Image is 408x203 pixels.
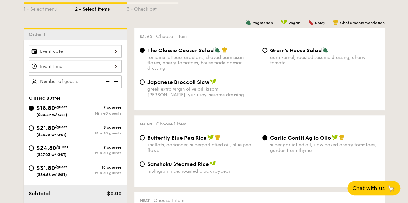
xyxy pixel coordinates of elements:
[56,145,68,149] span: /guest
[36,144,56,152] span: $24.80
[75,111,122,115] div: Min 40 guests
[270,47,322,53] span: Grain's House Salad
[55,125,67,129] span: /guest
[270,135,331,141] span: Garlic Confit Aglio Olio
[140,79,145,85] input: Japanese Broccoli Slawgreek extra virgin olive oil, kizami [PERSON_NAME], yuzu soy-sesame dressing
[75,171,122,175] div: Min 30 guests
[127,4,178,13] div: 3 - Check out
[75,105,122,110] div: 7 courses
[36,133,67,137] span: ($23.76 w/ GST)
[353,185,385,191] span: Chat with us
[332,134,338,140] img: icon-vegan.f8ff3823.svg
[75,145,122,150] div: 9 courses
[55,165,67,169] span: /guest
[340,21,385,25] span: Chef's recommendation
[36,172,67,177] span: ($34.66 w/ GST)
[140,161,145,167] input: Sanshoku Steamed Ricemultigrain rice, roasted black soybean
[147,55,257,71] div: romaine lettuce, croutons, shaved parmesan flakes, cherry tomatoes, housemade caesar dressing
[36,152,67,157] span: ($27.03 w/ GST)
[147,161,209,167] span: Sanshoku Steamed Rice
[156,121,186,127] span: Choose 1 item
[147,47,214,53] span: The Classic Caesar Salad
[281,19,287,25] img: icon-vegan.f8ff3823.svg
[29,145,34,151] input: $24.80/guest($27.03 w/ GST)9 coursesMin 30 guests
[245,19,251,25] img: icon-vegetarian.fe4039eb.svg
[147,135,207,141] span: Butterfly Blue Pea Rice
[147,142,257,153] div: shallots, coriander, supergarlicfied oil, blue pea flower
[36,164,55,171] span: $31.80
[323,47,328,53] img: icon-vegetarian.fe4039eb.svg
[29,165,34,171] input: $31.80/guest($34.66 w/ GST)10 coursesMin 30 guests
[288,21,300,25] span: Vegan
[270,142,380,153] div: super garlicfied oil, slow baked cherry tomatoes, garden fresh thyme
[112,75,122,88] img: icon-add.58712e84.svg
[333,19,339,25] img: icon-chef-hat.a58ddaea.svg
[214,47,220,53] img: icon-vegetarian.fe4039eb.svg
[156,34,187,39] span: Choose 1 item
[140,198,150,203] span: Meat
[339,134,345,140] img: icon-chef-hat.a58ddaea.svg
[140,48,145,53] input: The Classic Caesar Saladromaine lettuce, croutons, shaved parmesan flakes, cherry tomatoes, house...
[210,79,216,85] img: icon-vegan.f8ff3823.svg
[215,134,221,140] img: icon-chef-hat.a58ddaea.svg
[147,79,209,85] span: Japanese Broccoli Slaw
[29,190,51,197] span: Subtotal
[102,75,112,88] img: icon-reduce.1d2dbef1.svg
[262,48,267,53] input: Grain's House Saladcorn kernel, roasted sesame dressing, cherry tomato
[75,4,127,13] div: 2 - Select items
[315,21,325,25] span: Spicy
[222,47,227,53] img: icon-chef-hat.a58ddaea.svg
[210,161,216,167] img: icon-vegan.f8ff3823.svg
[107,190,121,197] span: $0.00
[262,135,267,140] input: Garlic Confit Aglio Oliosuper garlicfied oil, slow baked cherry tomatoes, garden fresh thyme
[207,134,214,140] img: icon-vegan.f8ff3823.svg
[75,125,122,130] div: 8 courses
[29,60,122,73] input: Event time
[308,19,314,25] img: icon-spicy.37a8142b.svg
[347,181,400,195] button: Chat with us🦙
[29,96,61,101] span: Classic Buffet
[75,151,122,155] div: Min 30 guests
[36,105,55,112] span: $18.80
[75,165,122,170] div: 10 courses
[147,169,257,174] div: multigrain rice, roasted black soybean
[29,32,48,37] span: Order 1
[29,45,122,58] input: Event date
[55,105,67,109] span: /guest
[140,122,152,126] span: Mains
[140,135,145,140] input: Butterfly Blue Pea Riceshallots, coriander, supergarlicfied oil, blue pea flower
[24,4,75,13] div: 1 - Select menu
[29,125,34,131] input: $21.80/guest($23.76 w/ GST)8 coursesMin 30 guests
[270,55,380,66] div: corn kernel, roasted sesame dressing, cherry tomato
[29,75,122,88] input: Number of guests
[387,185,395,192] span: 🦙
[253,21,273,25] span: Vegetarian
[36,113,67,117] span: ($20.49 w/ GST)
[140,34,152,39] span: Salad
[36,125,55,132] span: $21.80
[75,131,122,135] div: Min 30 guests
[147,87,257,97] div: greek extra virgin olive oil, kizami [PERSON_NAME], yuzu soy-sesame dressing
[29,106,34,111] input: $18.80/guest($20.49 w/ GST)7 coursesMin 40 guests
